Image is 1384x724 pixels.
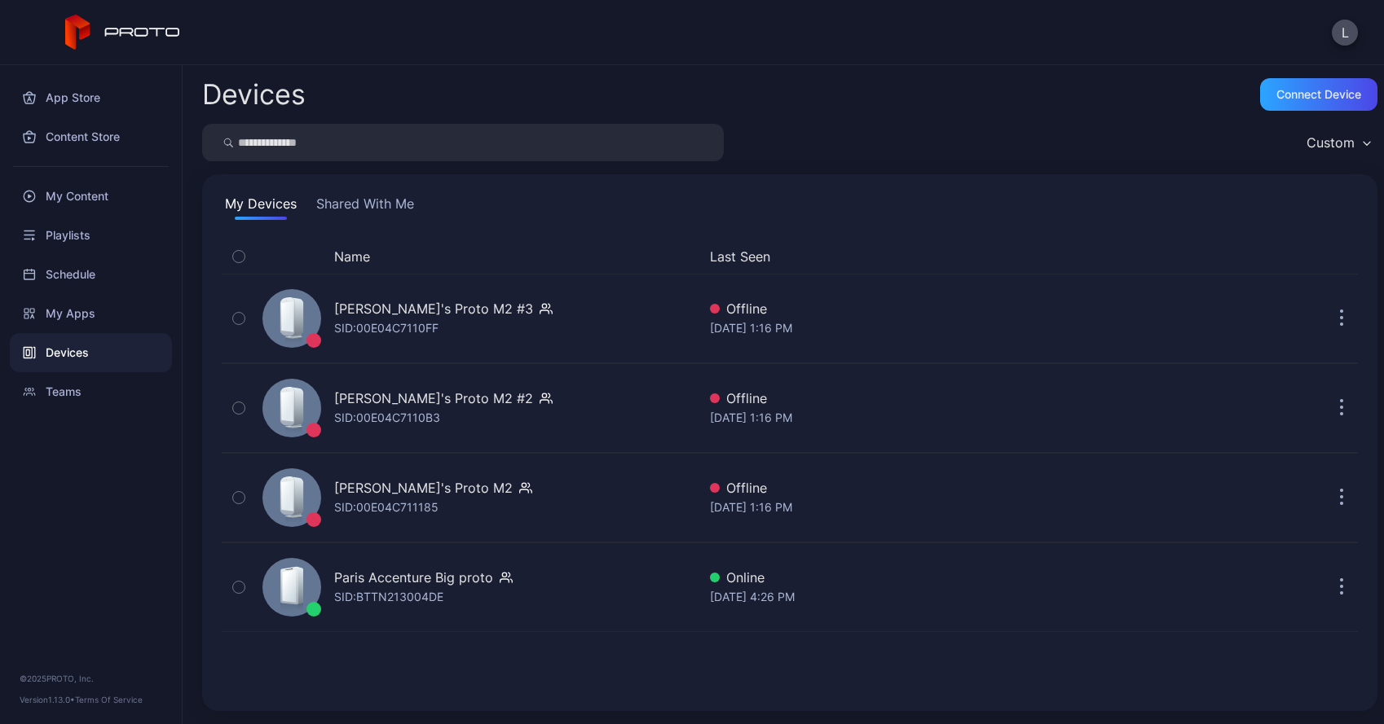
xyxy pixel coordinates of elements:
[334,318,439,338] div: SID: 00E04C7110FF
[222,194,300,220] button: My Devices
[1276,88,1361,101] div: Connect device
[710,299,1153,318] div: Offline
[10,294,172,333] a: My Apps
[10,372,172,411] a: Teams
[334,299,533,318] div: [PERSON_NAME]'s Proto M2 #3
[10,177,172,216] a: My Content
[10,216,172,255] a: Playlists
[75,695,143,704] a: Terms Of Service
[710,247,1146,266] button: Last Seen
[710,498,1153,517] div: [DATE] 1:16 PM
[1332,20,1358,46] button: L
[710,587,1153,607] div: [DATE] 4:26 PM
[1260,78,1377,111] button: Connect device
[334,408,440,428] div: SID: 00E04C7110B3
[1159,247,1306,266] div: Update Device
[313,194,417,220] button: Shared With Me
[20,672,162,685] div: © 2025 PROTO, Inc.
[710,478,1153,498] div: Offline
[202,80,306,109] h2: Devices
[1298,124,1377,161] button: Custom
[334,568,493,587] div: Paris Accenture Big proto
[334,498,439,517] div: SID: 00E04C711185
[710,408,1153,428] div: [DATE] 1:16 PM
[1325,247,1358,266] div: Options
[334,247,370,266] button: Name
[710,388,1153,408] div: Offline
[10,333,172,372] a: Devices
[710,568,1153,587] div: Online
[1307,134,1355,151] div: Custom
[10,78,172,117] a: App Store
[334,587,443,607] div: SID: BTTN213004DE
[20,695,75,704] span: Version 1.13.0 •
[10,255,172,294] a: Schedule
[334,478,513,498] div: [PERSON_NAME]'s Proto M2
[10,117,172,156] a: Content Store
[334,388,533,408] div: [PERSON_NAME]'s Proto M2 #2
[710,318,1153,338] div: [DATE] 1:16 PM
